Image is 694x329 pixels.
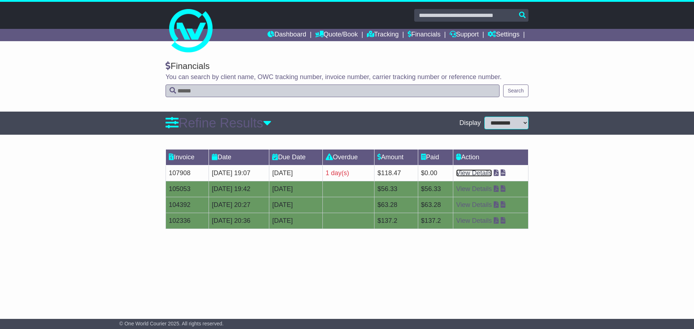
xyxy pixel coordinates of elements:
td: [DATE] [269,213,322,229]
a: Tracking [367,29,399,41]
div: Financials [166,61,528,72]
td: [DATE] [269,197,322,213]
div: 1 day(s) [326,168,371,178]
span: Display [459,119,481,127]
a: View Details [456,169,492,177]
td: [DATE] 19:42 [209,181,269,197]
td: $63.28 [418,197,453,213]
td: 105053 [166,181,209,197]
td: $0.00 [418,165,453,181]
td: Invoice [166,149,209,165]
td: $118.47 [374,165,418,181]
span: © One World Courier 2025. All rights reserved. [119,321,224,326]
td: [DATE] 19:07 [209,165,269,181]
td: Due Date [269,149,322,165]
td: Amount [374,149,418,165]
a: View Details [456,201,492,208]
td: Date [209,149,269,165]
button: Search [503,85,528,97]
a: Settings [488,29,519,41]
td: Overdue [322,149,374,165]
a: Support [450,29,479,41]
td: $63.28 [374,197,418,213]
td: $56.33 [418,181,453,197]
td: [DATE] [269,181,322,197]
td: [DATE] 20:27 [209,197,269,213]
td: 104392 [166,197,209,213]
td: Paid [418,149,453,165]
a: Quote/Book [315,29,358,41]
td: 107908 [166,165,209,181]
td: [DATE] [269,165,322,181]
a: Financials [408,29,441,41]
td: $56.33 [374,181,418,197]
p: You can search by client name, OWC tracking number, invoice number, carrier tracking number or re... [166,73,528,81]
td: $137.2 [374,213,418,229]
td: $137.2 [418,213,453,229]
td: 102336 [166,213,209,229]
td: Action [453,149,528,165]
a: View Details [456,185,492,192]
a: View Details [456,217,492,224]
a: Refine Results [166,116,271,130]
a: Dashboard [267,29,306,41]
td: [DATE] 20:36 [209,213,269,229]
